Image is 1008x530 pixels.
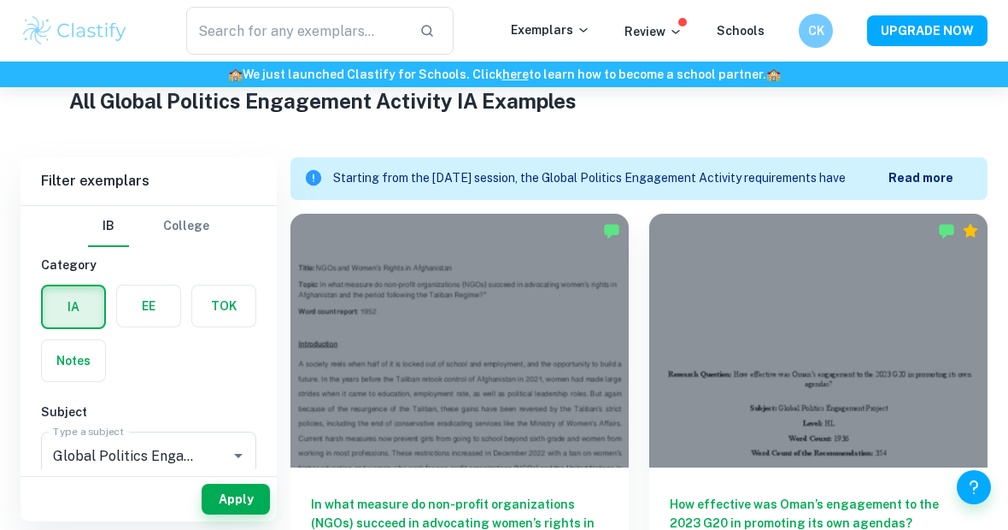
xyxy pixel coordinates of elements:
[21,157,277,205] h6: Filter exemplars
[228,68,243,81] span: 🏫
[42,340,105,381] button: Notes
[117,286,180,327] button: EE
[202,484,270,515] button: Apply
[192,286,255,327] button: TOK
[3,65,1005,84] h6: We just launched Clastify for Schools. Click to learn how to become a school partner.
[43,286,104,327] button: IA
[511,21,590,39] p: Exemplars
[186,7,406,55] input: Search for any exemplars...
[624,22,683,41] p: Review
[69,85,940,116] h1: All Global Politics Engagement Activity IA Examples
[53,424,124,439] label: Type a subject
[226,444,250,468] button: Open
[502,68,529,81] a: here
[766,68,781,81] span: 🏫
[799,14,833,48] button: CK
[806,21,826,40] h6: CK
[88,206,209,247] div: Filter type choice
[888,171,953,185] b: Read more
[957,470,991,504] button: Help and Feedback
[41,403,256,421] h6: Subject
[867,15,987,46] button: UPGRADE NOW
[333,169,888,188] p: Starting from the [DATE] session, the Global Politics Engagement Activity requirements have chang...
[21,14,129,48] img: Clastify logo
[603,222,620,239] img: Marked
[88,206,129,247] button: IB
[717,24,765,38] a: Schools
[938,222,955,239] img: Marked
[962,222,979,239] div: Premium
[41,256,256,274] h6: Category
[163,206,209,247] button: College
